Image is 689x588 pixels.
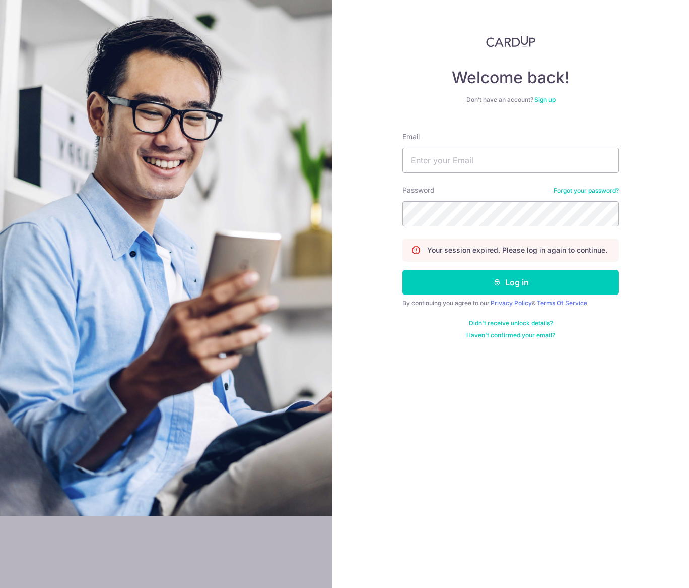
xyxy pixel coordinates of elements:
a: Haven't confirmed your email? [466,331,555,339]
label: Email [402,132,420,142]
a: Didn't receive unlock details? [469,319,553,327]
div: By continuing you agree to our & [402,299,619,307]
a: Forgot your password? [554,187,619,195]
p: Your session expired. Please log in again to continue. [427,245,607,255]
input: Enter your Email [402,148,619,173]
div: Don’t have an account? [402,96,619,104]
img: CardUp Logo [486,35,535,47]
h4: Welcome back! [402,68,619,88]
a: Terms Of Service [537,299,587,307]
a: Sign up [534,96,556,103]
a: Privacy Policy [491,299,532,307]
label: Password [402,185,435,195]
button: Log in [402,270,619,295]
